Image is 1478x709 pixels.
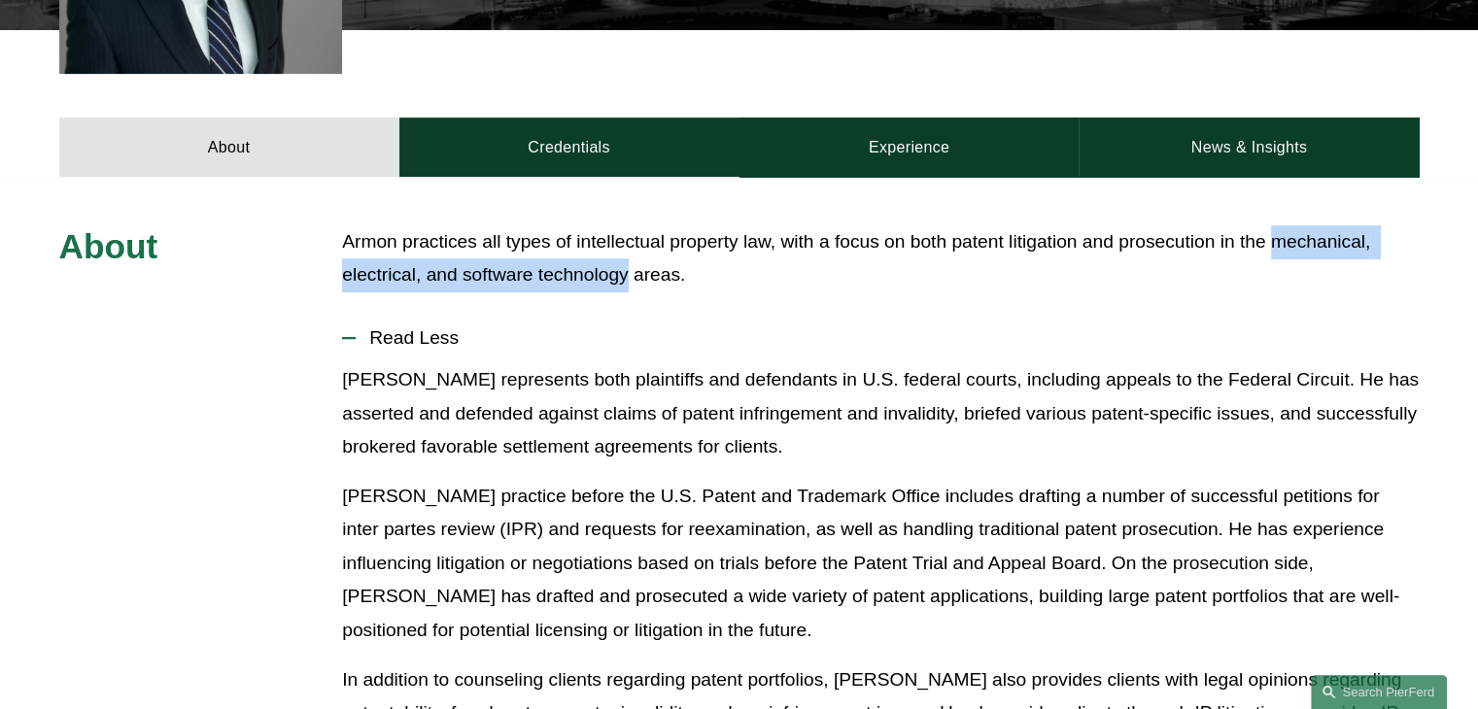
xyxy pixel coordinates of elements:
a: Experience [739,118,1080,176]
a: About [59,118,399,176]
a: Search this site [1311,675,1447,709]
a: News & Insights [1079,118,1419,176]
span: Read Less [356,327,1419,349]
p: [PERSON_NAME] represents both plaintiffs and defendants in U.S. federal courts, including appeals... [342,363,1419,464]
span: About [59,227,158,265]
p: Armon practices all types of intellectual property law, with a focus on both patent litigation an... [342,225,1419,292]
p: [PERSON_NAME] practice before the U.S. Patent and Trademark Office includes drafting a number of ... [342,480,1419,648]
a: Credentials [399,118,739,176]
button: Read Less [342,313,1419,363]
